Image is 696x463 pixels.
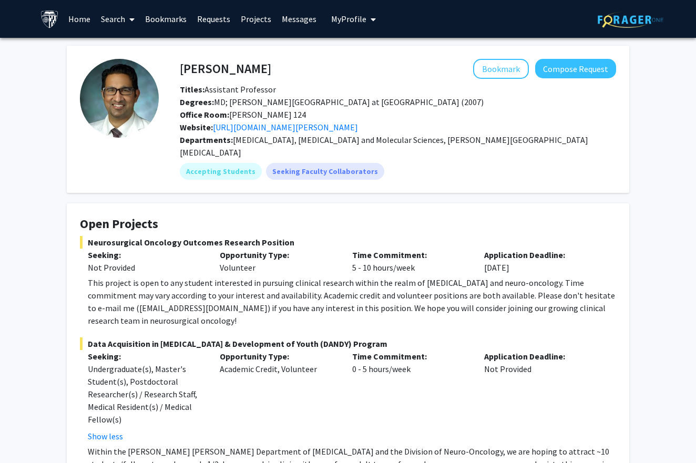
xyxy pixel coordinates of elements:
div: [DATE] [476,249,608,274]
b: Departments: [180,135,233,145]
p: Seeking: [88,249,204,261]
mat-chip: Seeking Faculty Collaborators [266,163,384,180]
b: Website: [180,122,213,132]
span: Assistant Professor [180,84,276,95]
p: Opportunity Type: [220,350,336,363]
div: Not Provided [476,350,608,443]
span: Data Acquisition in [MEDICAL_DATA] & Development of Youth (DANDY) Program [80,337,616,350]
b: Office Room: [180,109,229,120]
h4: [PERSON_NAME] [180,59,271,78]
div: Academic Credit, Volunteer [212,350,344,443]
b: Titles: [180,84,204,95]
button: Show less [88,430,123,443]
a: Home [63,1,96,37]
p: Opportunity Type: [220,249,336,261]
div: Undergraduate(s), Master's Student(s), Postdoctoral Researcher(s) / Research Staff, Medical Resid... [88,363,204,426]
span: MD; [PERSON_NAME][GEOGRAPHIC_DATA] at [GEOGRAPHIC_DATA] (2007) [180,97,484,107]
div: This project is open to any student interested in pursuing clinical research within the realm of ... [88,276,616,327]
h4: Open Projects [80,217,616,232]
a: Requests [192,1,236,37]
img: ForagerOne Logo [598,12,663,28]
div: 0 - 5 hours/week [344,350,476,443]
img: Profile Picture [80,59,159,138]
button: Add Raj Mukherjee to Bookmarks [473,59,529,79]
a: Bookmarks [140,1,192,37]
img: Johns Hopkins University Logo [40,10,59,28]
a: Search [96,1,140,37]
iframe: Chat [8,416,45,455]
p: Application Deadline: [484,249,600,261]
p: Application Deadline: [484,350,600,363]
div: Volunteer [212,249,344,274]
button: Compose Request to Raj Mukherjee [535,59,616,78]
div: Not Provided [88,261,204,274]
p: Time Commitment: [352,350,468,363]
p: Seeking: [88,350,204,363]
span: [PERSON_NAME] 124 [180,109,306,120]
a: Opens in a new tab [213,122,358,132]
div: 5 - 10 hours/week [344,249,476,274]
mat-chip: Accepting Students [180,163,262,180]
a: Messages [277,1,322,37]
a: Projects [236,1,277,37]
span: [MEDICAL_DATA], [MEDICAL_DATA] and Molecular Sciences, [PERSON_NAME][GEOGRAPHIC_DATA][MEDICAL_DATA] [180,135,588,158]
p: Time Commitment: [352,249,468,261]
span: Neurosurgical Oncology Outcomes Research Position [80,236,616,249]
span: My Profile [331,14,366,24]
b: Degrees: [180,97,214,107]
